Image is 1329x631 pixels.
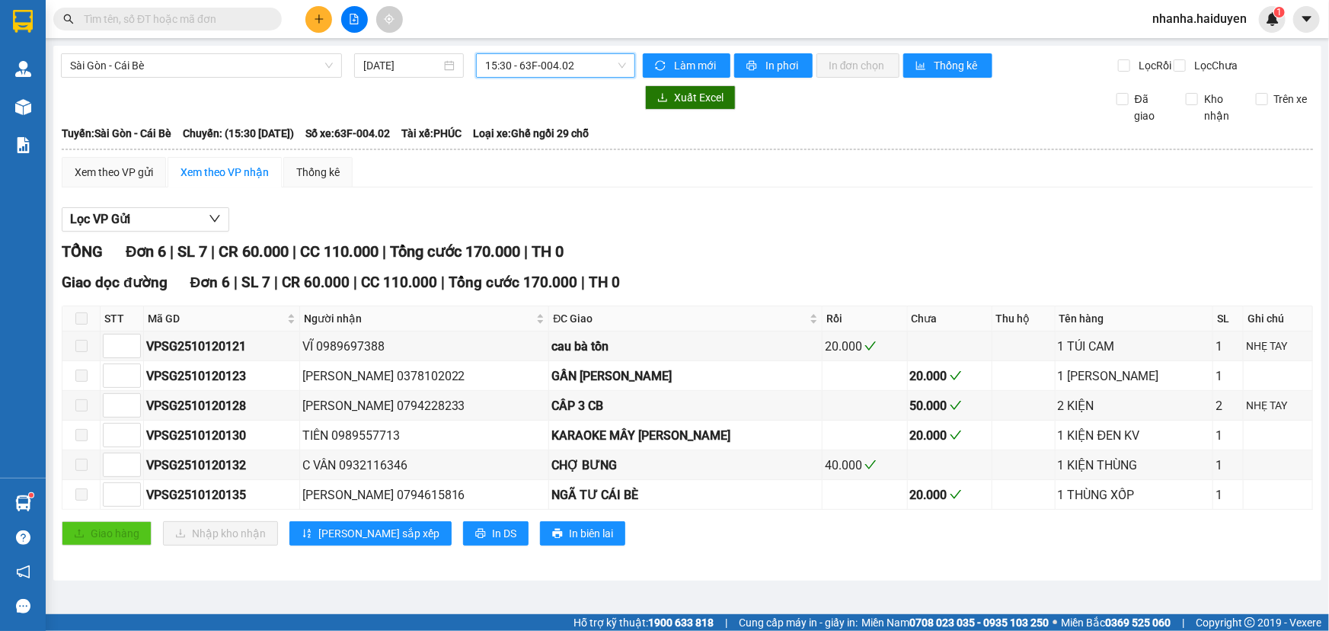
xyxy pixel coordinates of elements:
div: 2 [1216,396,1241,415]
span: TH 0 [589,274,620,291]
span: Lọc Rồi [1133,57,1174,74]
div: 40.000 [825,456,904,475]
span: | [725,614,727,631]
th: STT [101,306,144,332]
div: 20.000 [910,367,989,386]
span: printer [552,528,563,540]
div: Xem theo VP gửi [75,164,153,181]
div: [PERSON_NAME] 0378102022 [302,367,547,386]
th: Thu hộ [992,306,1056,332]
div: 20.000 [910,485,989,504]
span: Tổng cước 170.000 [449,274,577,291]
span: download [657,92,668,104]
span: printer [746,60,759,72]
td: VPSG2510120121 [144,332,300,361]
th: SL [1213,306,1244,332]
div: 1 [1216,426,1241,445]
span: copyright [1244,617,1255,628]
button: sort-ascending[PERSON_NAME] sắp xếp [289,521,452,546]
span: Chuyến: (15:30 [DATE]) [183,125,294,142]
div: 1 [1216,485,1241,504]
img: warehouse-icon [15,495,31,511]
span: | [353,274,357,291]
td: VPSG2510120135 [144,480,300,510]
span: | [170,242,174,261]
img: warehouse-icon [15,99,31,115]
span: In biên lai [569,525,613,542]
b: Tuyến: Sài Gòn - Cái Bè [62,127,171,139]
div: 1 THÙNG XỐP [1058,485,1211,504]
span: Người nhận [304,310,534,327]
span: check [864,459,877,471]
span: Đơn 6 [190,274,231,291]
div: NGÃ TƯ CÁI BÈ [551,485,819,504]
img: icon-new-feature [1266,12,1279,26]
span: check [950,370,962,382]
div: TIÊN 0989557713 [302,426,547,445]
span: | [581,274,585,291]
span: TỔNG [62,242,103,261]
div: NHẸ TAY [1246,397,1309,414]
span: Cung cấp máy in - giấy in: [739,614,858,631]
button: printerIn DS [463,521,529,546]
span: Đã giao [1129,91,1174,124]
span: message [16,599,30,613]
span: check [950,399,962,412]
span: Miền Nam [861,614,1049,631]
button: printerIn phơi [734,53,813,78]
div: VPSG2510120121 [146,337,297,356]
div: VĨ 0989697388 [302,337,547,356]
div: 1 [1216,367,1241,386]
span: [PERSON_NAME] sắp xếp [318,525,439,542]
div: VPSG2510120128 [146,396,297,415]
div: 2 KIỆN [1058,396,1211,415]
span: | [1182,614,1184,631]
th: Rồi [823,306,907,332]
span: check [950,488,962,501]
span: | [441,274,445,291]
button: downloadNhập kho nhận [163,521,278,546]
div: 50.000 [910,396,989,415]
div: VPSG2510120123 [146,367,297,386]
input: 12/10/2025 [363,57,441,74]
span: Số xe: 63F-004.02 [305,125,390,142]
sup: 1 [29,493,34,498]
span: search [63,14,74,24]
img: warehouse-icon [15,61,31,77]
span: TH 0 [532,242,564,261]
span: Trên xe [1268,91,1314,107]
td: VPSG2510120123 [144,361,300,391]
td: VPSG2510120132 [144,450,300,480]
span: sync [655,60,668,72]
span: In phơi [765,57,800,74]
span: Thống kê [934,57,980,74]
span: Xuất Excel [674,89,724,106]
button: file-add [341,6,368,33]
img: solution-icon [15,137,31,153]
button: downloadXuất Excel [645,85,736,110]
span: | [234,274,238,291]
span: Mã GD [148,310,284,327]
span: | [211,242,215,261]
div: VPSG2510120135 [146,485,297,504]
span: plus [314,14,324,24]
span: aim [384,14,395,24]
span: | [274,274,278,291]
div: CHỢ BƯNG [551,456,819,475]
th: Tên hàng [1056,306,1214,332]
span: down [209,213,221,225]
button: caret-down [1293,6,1320,33]
span: Loại xe: Ghế ngồi 29 chỗ [473,125,589,142]
span: Lọc VP Gửi [70,210,130,229]
div: KARAOKE MÂY [PERSON_NAME] [551,426,819,445]
span: ⚪️ [1053,620,1057,626]
button: In đơn chọn [816,53,899,78]
span: Lọc Chưa [1188,57,1240,74]
div: 1 [PERSON_NAME] [1058,367,1211,386]
span: ĐC Giao [553,310,807,327]
span: | [292,242,296,261]
div: VPSG2510120130 [146,426,297,445]
div: 1 KIỆN THÙNG [1058,456,1211,475]
span: caret-down [1300,12,1314,26]
div: VPSG2510120132 [146,456,297,475]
